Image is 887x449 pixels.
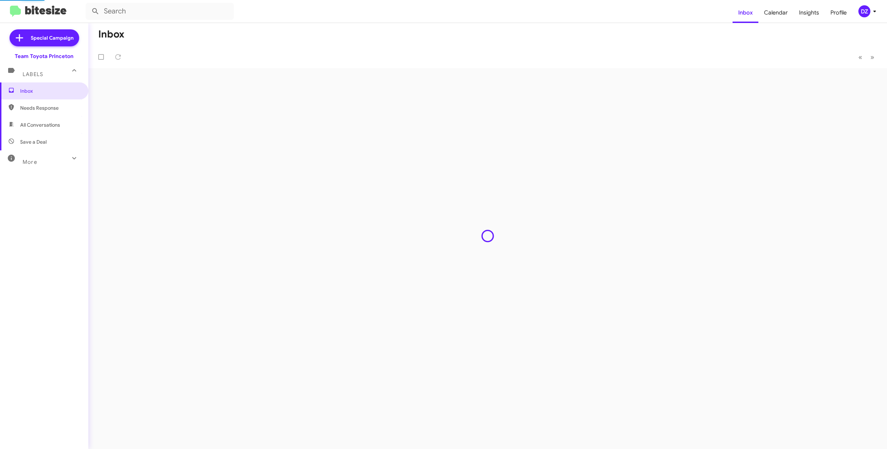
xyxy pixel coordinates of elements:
span: Save a Deal [20,138,47,145]
span: « [858,53,862,62]
div: DZ [858,5,870,17]
a: Insights [793,2,825,23]
span: Inbox [20,87,80,94]
span: Needs Response [20,104,80,111]
input: Search [86,3,234,20]
button: DZ [852,5,879,17]
span: Labels [23,71,43,77]
h1: Inbox [98,29,124,40]
span: All Conversations [20,121,60,128]
span: More [23,159,37,165]
a: Special Campaign [10,29,79,46]
span: Special Campaign [31,34,74,41]
span: » [870,53,874,62]
a: Profile [825,2,852,23]
button: Next [866,50,879,64]
button: Previous [854,50,867,64]
a: Inbox [733,2,758,23]
div: Team Toyota Princeton [15,53,74,60]
a: Calendar [758,2,793,23]
nav: Page navigation example [854,50,879,64]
